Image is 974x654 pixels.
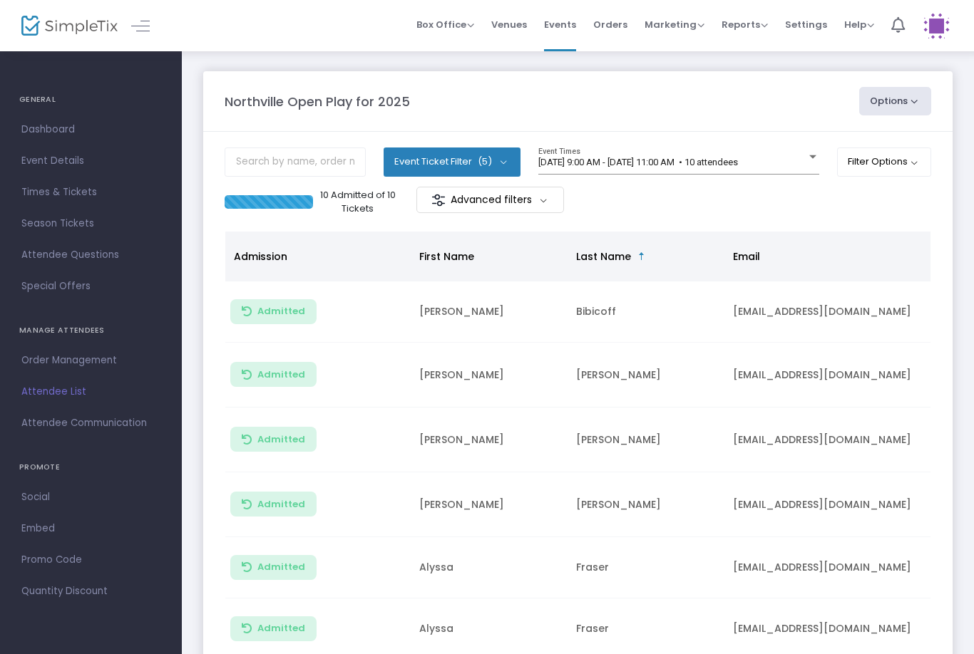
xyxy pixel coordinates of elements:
[21,351,160,370] span: Order Management
[411,537,568,598] td: Alyssa
[21,519,160,538] span: Embed
[568,408,724,472] td: [PERSON_NAME]
[411,472,568,537] td: [PERSON_NAME]
[416,187,564,213] m-button: Advanced filters
[234,249,287,264] span: Admission
[19,85,163,114] h4: GENERAL
[416,18,474,31] span: Box Office
[724,537,938,598] td: [EMAIL_ADDRESS][DOMAIN_NAME]
[419,249,474,264] span: First Name
[21,582,160,601] span: Quantity Discount
[576,249,631,264] span: Last Name
[568,281,724,343] td: Bibicoff
[722,18,768,31] span: Reports
[21,246,160,264] span: Attendee Questions
[733,249,760,264] span: Email
[568,537,724,598] td: Fraser
[411,281,568,343] td: [PERSON_NAME]
[319,188,397,216] p: 10 Admitted of 10 Tickets
[844,18,874,31] span: Help
[431,193,446,207] img: filter
[21,183,160,202] span: Times & Tickets
[230,427,317,452] button: Admitted
[538,157,738,167] span: [DATE] 9:00 AM - [DATE] 11:00 AM • 10 attendees
[21,383,160,401] span: Attendee List
[593,6,627,43] span: Orders
[568,343,724,408] td: [PERSON_NAME]
[21,414,160,432] span: Attendee Communication
[257,434,305,445] span: Admitted
[384,147,521,176] button: Event Ticket Filter(5)
[478,156,492,167] span: (5)
[230,492,317,517] button: Admitted
[257,561,305,573] span: Admitted
[21,120,160,139] span: Dashboard
[21,277,160,296] span: Special Offers
[257,623,305,634] span: Admitted
[411,343,568,408] td: [PERSON_NAME]
[491,6,527,43] span: Venues
[636,251,647,262] span: Sortable
[544,6,576,43] span: Events
[257,369,305,380] span: Admitted
[724,408,938,472] td: [EMAIL_ADDRESS][DOMAIN_NAME]
[21,551,160,569] span: Promo Code
[837,147,932,176] button: Filter Options
[225,92,410,111] m-panel-title: Northville Open Play for 2025
[568,472,724,537] td: [PERSON_NAME]
[411,408,568,472] td: [PERSON_NAME]
[230,299,317,324] button: Admitted
[724,343,938,408] td: [EMAIL_ADDRESS][DOMAIN_NAME]
[225,147,366,177] input: Search by name, order number, email, ip address
[724,472,938,537] td: [EMAIL_ADDRESS][DOMAIN_NAME]
[230,555,317,580] button: Admitted
[724,281,938,343] td: [EMAIL_ADDRESS][DOMAIN_NAME]
[230,616,317,641] button: Admitted
[257,499,305,510] span: Admitted
[19,316,163,345] h4: MANAGE ATTENDEES
[230,362,317,387] button: Admitted
[257,306,305,317] span: Admitted
[859,87,932,115] button: Options
[785,6,827,43] span: Settings
[645,18,704,31] span: Marketing
[21,488,160,507] span: Social
[21,214,160,233] span: Season Tickets
[21,152,160,170] span: Event Details
[19,453,163,482] h4: PROMOTE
